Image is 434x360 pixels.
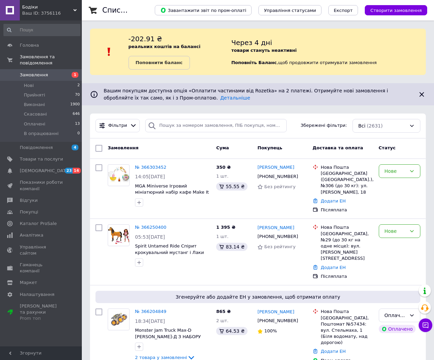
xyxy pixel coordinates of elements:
[135,174,165,179] span: 14:05[DATE]
[20,315,63,321] div: Prom топ
[264,8,316,13] span: Управління статусами
[370,8,422,13] span: Створити замовлення
[73,111,80,117] span: 646
[135,234,165,240] span: 05:53[DATE]
[102,6,171,14] h1: Список замовлень
[77,131,80,137] span: 0
[385,312,406,319] div: Оплачено
[321,170,373,195] div: [GEOGRAPHIC_DATA] ([GEOGRAPHIC_DATA].), №306 (до 30 кг): ул. [PERSON_NAME], 18
[108,227,129,244] img: Фото товару
[135,318,165,324] span: 18:34[DATE]
[24,121,45,127] span: Оплачені
[24,102,45,108] span: Виконані
[145,119,287,132] input: Пошук за номером замовлення, ПІБ покупця, номером телефону, Email, номером накладної
[108,167,129,183] img: Фото товару
[216,234,228,239] span: 1 шт.
[231,60,276,65] b: Поповніть Баланс
[379,145,396,150] span: Статус
[3,24,80,36] input: Пошук
[129,44,201,49] b: реальних коштів на балансі
[231,48,297,53] b: товари стануть неактивні
[135,243,204,268] a: Spirit Untamed Ride Спірит крокувальний мустанг і Лаки Together Lucky Horse Button Feature Lets D...
[104,47,114,57] img: :exclamation:
[77,82,80,89] span: 2
[72,145,78,150] span: 4
[20,179,63,192] span: Показники роботи компанії
[75,121,80,127] span: 13
[20,197,38,204] span: Відгуки
[135,328,207,352] a: Monster Jam Truck Max-D [PERSON_NAME]-Д З НАБОРУ Diecast 1:64 Scale Vehicles Spin Master
[129,56,190,70] a: Поповнити баланс
[321,224,373,230] div: Нова Пошта
[72,72,78,78] span: 1
[155,5,252,15] button: Завантажити звіт по пром-оплаті
[216,145,229,150] span: Cума
[24,111,47,117] span: Скасовані
[20,168,70,174] span: [DEMOGRAPHIC_DATA]
[70,102,80,108] span: 1900
[328,5,358,15] button: Експорт
[104,88,388,100] span: Вашим покупцям доступна опція «Оплатити частинами від Rozetka» на 2 платежі. Отримуйте нові замов...
[321,164,373,170] div: Нова Пошта
[321,207,373,213] div: Післяплата
[264,184,296,189] span: Без рейтингу
[321,349,346,354] a: Додати ЕН
[24,131,59,137] span: В опрацюванні
[367,123,383,129] span: (2631)
[108,164,130,186] a: Фото товару
[20,303,63,322] span: [PERSON_NAME] та рахунки
[108,311,129,328] img: Фото товару
[98,294,418,300] span: Згенеруйте або додайте ЕН у замовлення, щоб отримати оплату
[135,355,195,360] a: 2 товара у замовленні
[256,232,299,241] div: [PHONE_NUMBER]
[256,316,299,325] div: [PHONE_NUMBER]
[135,165,166,170] a: № 366303452
[257,225,294,231] a: [PERSON_NAME]
[264,244,296,249] span: Без рейтингу
[20,156,63,162] span: Товари та послуги
[321,273,373,280] div: Післяплата
[20,42,39,48] span: Головна
[216,243,247,251] div: 83.14 ₴
[379,325,416,333] div: Оплачено
[216,225,235,230] span: 1 395 ₴
[135,309,166,314] a: № 366204849
[231,39,272,47] span: Через 4 дні
[231,34,426,70] div: , щоб продовжити отримувати замовлення
[135,183,209,201] a: MGA Miniverse Ігровий мініатюрний набір кафе Make It Mini Cafe Series 4 серія
[20,221,57,227] span: Каталог ProSale
[365,5,427,15] button: Створити замовлення
[321,309,373,315] div: Нова Пошта
[301,122,347,129] span: Збережені фільтри:
[334,8,353,13] span: Експорт
[385,167,406,175] div: Нове
[257,309,294,315] a: [PERSON_NAME]
[258,5,321,15] button: Управління статусами
[20,72,48,78] span: Замовлення
[216,174,228,179] span: 1 шт.
[264,328,277,333] span: 100%
[20,209,38,215] span: Покупці
[257,145,282,150] span: Покупець
[313,145,363,150] span: Доставка та оплата
[321,198,346,204] a: Додати ЕН
[108,224,130,246] a: Фото товару
[65,168,73,174] span: 23
[20,280,37,286] span: Маркет
[321,265,346,270] a: Додати ЕН
[73,168,80,174] span: 14
[321,231,373,262] div: [GEOGRAPHIC_DATA], №29 (до 30 кг на одне місце): вул. [PERSON_NAME][STREET_ADDRESS]
[108,145,138,150] span: Замовлення
[20,54,82,66] span: Замовлення та повідомлення
[75,92,80,98] span: 70
[20,145,53,151] span: Повідомлення
[22,4,73,10] span: Бодіки
[216,182,247,191] div: 55.55 ₴
[321,315,373,346] div: [GEOGRAPHIC_DATA], Поштомат №57434: вул. Стельмаха, 1 (Біля водомату, над дорогою)
[108,122,127,129] span: Фільтри
[20,291,55,298] span: Налаштування
[20,244,63,256] span: Управління сайтом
